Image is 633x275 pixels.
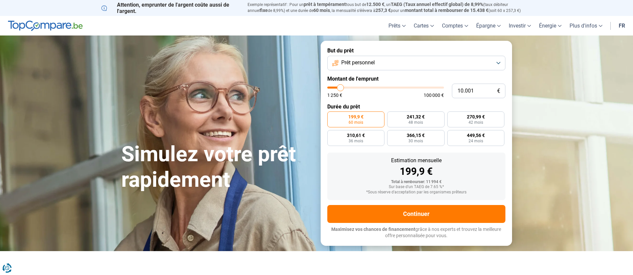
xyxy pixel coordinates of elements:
span: 12.500 € [366,2,384,7]
span: 60 mois [313,8,330,13]
span: 310,61 € [347,133,365,138]
span: TAEG (Taux annuel effectif global) de 8,99% [391,2,483,7]
span: 241,32 € [407,114,425,119]
label: But du prêt [327,47,505,54]
span: 449,56 € [467,133,485,138]
p: Attention, emprunter de l'argent coûte aussi de l'argent. [101,2,240,14]
span: 1 250 € [327,93,342,98]
p: Exemple représentatif : Pour un tous but de , un (taux débiteur annuel de 8,99%) et une durée de ... [248,2,532,14]
div: *Sous réserve d'acceptation par les organismes prêteurs [333,190,500,195]
span: 48 mois [408,120,423,124]
span: € [497,88,500,94]
a: Investir [505,16,535,35]
span: 257,3 € [375,8,391,13]
span: 100 000 € [424,93,444,98]
button: Prêt personnel [327,56,505,70]
span: 199,9 € [348,114,364,119]
div: Estimation mensuelle [333,158,500,163]
h1: Simulez votre prêt rapidement [121,142,313,193]
span: montant total à rembourser de 15.438 € [405,8,488,13]
label: Durée du prêt [327,103,505,110]
span: 24 mois [469,139,483,143]
span: prêt à tempérament [304,2,346,7]
div: Total à rembourser: 11 994 € [333,180,500,184]
img: TopCompare [8,21,83,31]
span: 36 mois [349,139,363,143]
span: 42 mois [469,120,483,124]
a: Énergie [535,16,566,35]
a: Cartes [410,16,438,35]
label: Montant de l'emprunt [327,76,505,82]
span: Maximisez vos chances de financement [331,227,415,232]
span: fixe [260,8,268,13]
span: 30 mois [408,139,423,143]
div: 199,9 € [333,167,500,176]
p: grâce à nos experts et trouvez la meilleure offre personnalisée pour vous. [327,226,505,239]
span: 270,99 € [467,114,485,119]
a: fr [615,16,629,35]
a: Épargne [472,16,505,35]
a: Plus d'infos [566,16,606,35]
a: Comptes [438,16,472,35]
button: Continuer [327,205,505,223]
a: Prêts [384,16,410,35]
span: 366,15 € [407,133,425,138]
span: 60 mois [349,120,363,124]
div: Sur base d'un TAEG de 7.65 %* [333,185,500,189]
span: Prêt personnel [341,59,375,66]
